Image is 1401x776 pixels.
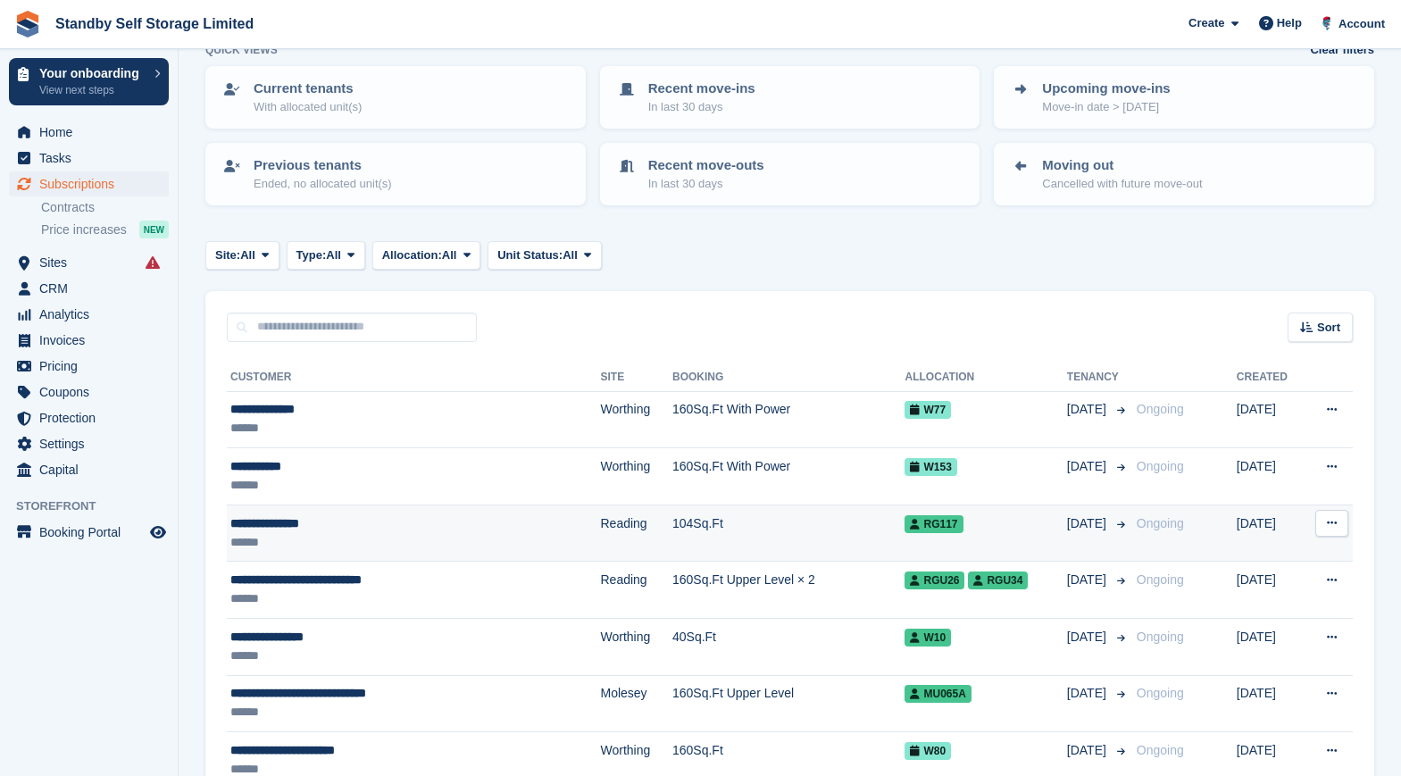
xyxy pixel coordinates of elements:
span: Ongoing [1137,630,1184,644]
span: Capital [39,457,146,482]
p: In last 30 days [648,175,764,193]
span: RGU26 [905,572,964,589]
span: [DATE] [1067,684,1110,703]
span: W77 [905,401,951,419]
span: Ongoing [1137,459,1184,473]
span: Price increases [41,221,127,238]
p: In last 30 days [648,98,755,116]
td: [DATE] [1237,448,1304,505]
span: [DATE] [1067,571,1110,589]
p: Move-in date > [DATE] [1042,98,1170,116]
td: Worthing [600,448,671,505]
a: menu [9,120,169,145]
a: menu [9,171,169,196]
a: menu [9,276,169,301]
td: 160Sq.Ft Upper Level × 2 [672,562,905,619]
span: Type: [296,246,327,264]
span: Coupons [39,380,146,405]
span: All [563,246,578,264]
td: Molesey [600,675,671,732]
span: CRM [39,276,146,301]
td: 40Sq.Ft [672,619,905,676]
a: menu [9,380,169,405]
td: 160Sq.Ft With Power [672,448,905,505]
span: All [442,246,457,264]
a: menu [9,457,169,482]
td: [DATE] [1237,619,1304,676]
span: Help [1277,14,1302,32]
span: Allocation: [382,246,442,264]
button: Allocation: All [372,241,481,271]
span: Unit Status: [497,246,563,264]
span: W10 [905,629,951,647]
a: Clear filters [1310,41,1374,59]
span: Protection [39,405,146,430]
p: Moving out [1042,155,1202,176]
span: RG117 [905,515,963,533]
button: Unit Status: All [488,241,601,271]
span: [DATE] [1067,457,1110,476]
a: Upcoming move-ins Move-in date > [DATE] [996,68,1372,127]
td: 160Sq.Ft With Power [672,391,905,448]
p: With allocated unit(s) [254,98,362,116]
a: Your onboarding View next steps [9,58,169,105]
a: menu [9,431,169,456]
th: Created [1237,363,1304,392]
span: Site: [215,246,240,264]
td: Reading [600,505,671,562]
p: Previous tenants [254,155,392,176]
td: Reading [600,562,671,619]
i: Smart entry sync failures have occurred [146,255,160,270]
a: Recent move-outs In last 30 days [602,145,979,204]
button: Type: All [287,241,365,271]
p: Recent move-ins [648,79,755,99]
td: Worthing [600,619,671,676]
span: RGU34 [968,572,1028,589]
span: [DATE] [1067,514,1110,533]
span: Tasks [39,146,146,171]
td: [DATE] [1237,675,1304,732]
span: W80 [905,742,951,760]
span: Home [39,120,146,145]
a: menu [9,405,169,430]
a: menu [9,328,169,353]
a: Previous tenants Ended, no allocated unit(s) [207,145,584,204]
td: [DATE] [1237,505,1304,562]
p: Upcoming move-ins [1042,79,1170,99]
p: Cancelled with future move-out [1042,175,1202,193]
span: Settings [39,431,146,456]
td: 160Sq.Ft Upper Level [672,675,905,732]
a: menu [9,250,169,275]
div: NEW [139,221,169,238]
td: [DATE] [1237,391,1304,448]
span: Ongoing [1137,686,1184,700]
span: Sort [1317,319,1340,337]
th: Allocation [905,363,1066,392]
span: Ongoing [1137,572,1184,587]
a: Price increases NEW [41,220,169,239]
span: Pricing [39,354,146,379]
td: [DATE] [1237,562,1304,619]
a: Recent move-ins In last 30 days [602,68,979,127]
span: [DATE] [1067,741,1110,760]
th: Tenancy [1067,363,1130,392]
p: Ended, no allocated unit(s) [254,175,392,193]
span: Account [1338,15,1385,33]
span: W153 [905,458,956,476]
th: Customer [227,363,600,392]
p: Recent move-outs [648,155,764,176]
button: Site: All [205,241,279,271]
p: View next steps [39,82,146,98]
p: Current tenants [254,79,362,99]
span: Booking Portal [39,520,146,545]
img: stora-icon-8386f47178a22dfd0bd8f6a31ec36ba5ce8667c1dd55bd0f319d3a0aa187defe.svg [14,11,41,38]
a: Moving out Cancelled with future move-out [996,145,1372,204]
a: Preview store [147,522,169,543]
span: Storefront [16,497,178,515]
a: menu [9,302,169,327]
span: Subscriptions [39,171,146,196]
span: Ongoing [1137,516,1184,530]
span: Invoices [39,328,146,353]
span: Ongoing [1137,743,1184,757]
p: Your onboarding [39,67,146,79]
